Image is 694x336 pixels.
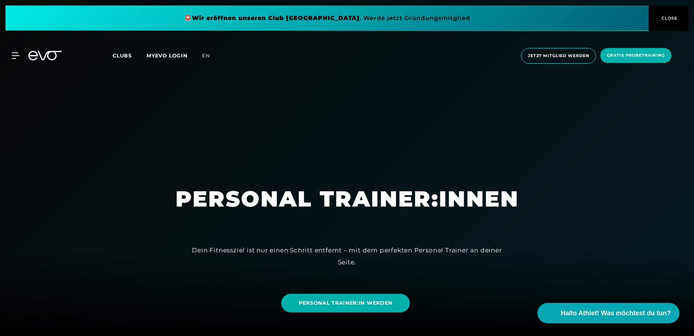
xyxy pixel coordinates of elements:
[598,48,674,64] a: Gratis Probetraining
[528,53,589,59] span: Jetzt Mitglied werden
[113,52,132,59] span: Clubs
[146,52,187,59] a: MYEVO LOGIN
[175,185,519,213] h1: PERSONAL TRAINER:INNEN
[202,52,210,59] span: en
[202,52,219,60] a: en
[281,294,410,312] a: PERSONAL TRAINER:IN WERDEN
[660,15,678,21] span: CLOSE
[299,299,392,307] span: PERSONAL TRAINER:IN WERDEN
[113,52,146,59] a: Clubs
[519,48,598,64] a: Jetzt Mitglied werden
[183,244,511,268] div: Dein Fitnessziel ist nur einen Schritt entfernt – mit dem perfekten Personal Trainer an deiner Se...
[649,5,689,31] button: CLOSE
[561,308,671,318] span: Hallo Athlet! Was möchtest du tun?
[607,52,665,59] span: Gratis Probetraining
[537,303,679,323] button: Hallo Athlet! Was möchtest du tun?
